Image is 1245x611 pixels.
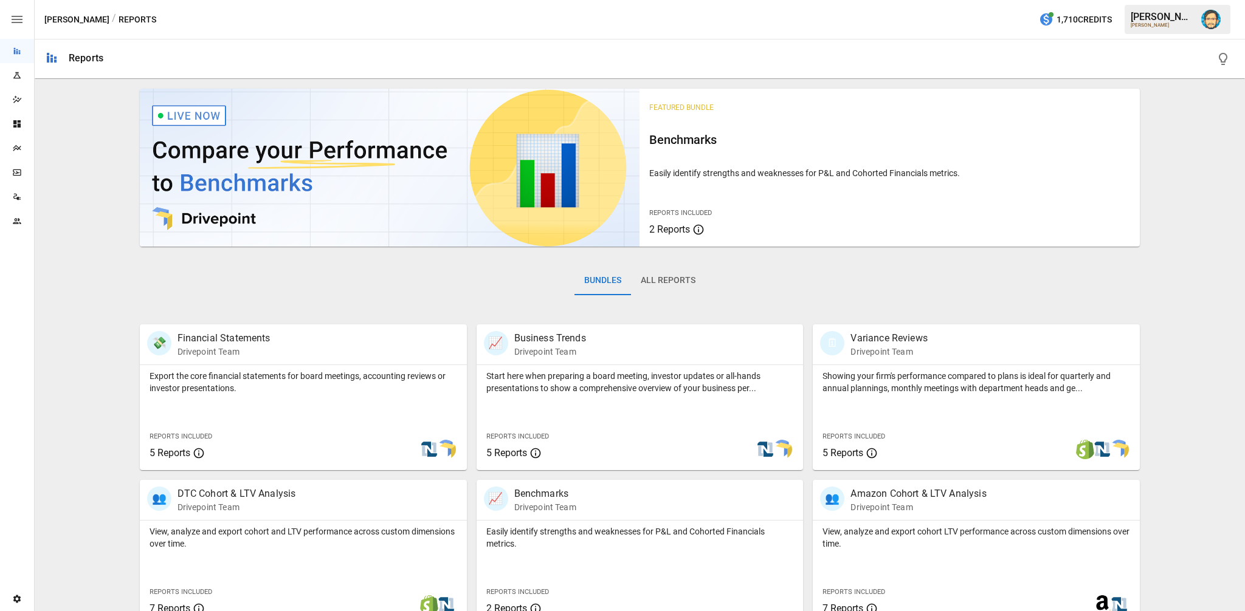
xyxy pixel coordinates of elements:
span: Reports Included [823,588,885,596]
p: Drivepoint Team [850,346,927,358]
p: View, analyze and export cohort and LTV performance across custom dimensions over time. [150,525,457,550]
img: video thumbnail [140,89,640,247]
span: Reports Included [823,432,885,440]
img: smart model [1109,440,1129,459]
p: Start here when preparing a board meeting, investor updates or all-hands presentations to show a ... [486,370,794,394]
span: Featured Bundle [649,103,714,112]
p: Drivepoint Team [514,501,576,513]
img: smart model [436,440,456,459]
p: Showing your firm's performance compared to plans is ideal for quarterly and annual plannings, mo... [823,370,1130,394]
img: Dana Basken [1201,10,1221,29]
img: netsuite [1092,440,1112,459]
div: [PERSON_NAME] [1131,22,1194,28]
p: Drivepoint Team [178,346,271,358]
button: Dana Basken [1194,2,1228,36]
button: Bundles [574,266,631,295]
span: Reports Included [150,588,212,596]
p: Easily identify strengths and weaknesses for P&L and Cohorted Financials metrics. [486,525,794,550]
div: 📈 [484,331,508,355]
p: DTC Cohort & LTV Analysis [178,486,296,501]
span: 5 Reports [823,447,863,459]
span: 1,710 Credits [1057,12,1112,27]
span: Reports Included [486,588,549,596]
div: 👥 [820,486,844,511]
span: Reports Included [486,432,549,440]
div: 💸 [147,331,171,355]
div: [PERSON_NAME] [1131,11,1194,22]
p: View, analyze and export cohort LTV performance across custom dimensions over time. [823,525,1130,550]
div: 📈 [484,486,508,511]
div: 🗓 [820,331,844,355]
p: Drivepoint Team [178,501,296,513]
span: Reports Included [150,432,212,440]
p: Amazon Cohort & LTV Analysis [850,486,986,501]
span: 5 Reports [486,447,527,459]
span: 5 Reports [150,447,190,459]
h6: Benchmarks [649,130,1130,149]
span: 2 Reports [649,224,690,235]
div: Reports [69,52,103,64]
p: Drivepoint Team [514,346,586,358]
p: Business Trends [514,331,586,346]
img: shopify [1075,440,1095,459]
img: smart model [773,440,792,459]
p: Easily identify strengths and weaknesses for P&L and Cohorted Financials metrics. [649,167,1130,179]
button: [PERSON_NAME] [44,12,109,27]
img: netsuite [419,440,439,459]
p: Financial Statements [178,331,271,346]
p: Variance Reviews [850,331,927,346]
p: Benchmarks [514,486,576,501]
button: 1,710Credits [1034,9,1117,31]
p: Drivepoint Team [850,501,986,513]
img: netsuite [756,440,775,459]
div: 👥 [147,486,171,511]
span: Reports Included [649,209,712,217]
p: Export the core financial statements for board meetings, accounting reviews or investor presentat... [150,370,457,394]
div: / [112,12,116,27]
button: All Reports [631,266,705,295]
